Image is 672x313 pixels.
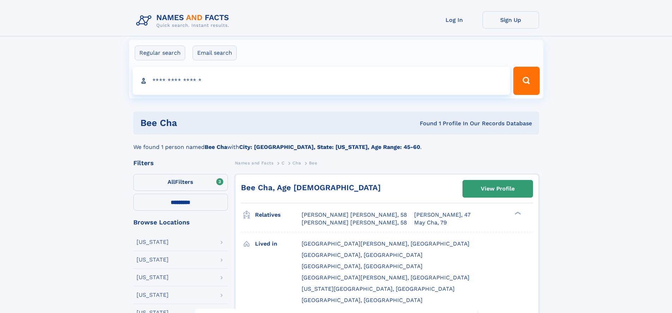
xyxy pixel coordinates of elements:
h1: bee cha [140,119,298,127]
label: Filters [133,174,228,191]
a: Names and Facts [235,158,274,167]
span: [GEOGRAPHIC_DATA], [GEOGRAPHIC_DATA] [302,263,423,270]
span: All [168,179,175,185]
div: We found 1 person named with . [133,134,539,151]
a: Log In [426,11,483,29]
a: [PERSON_NAME] [PERSON_NAME], 58 [302,211,407,219]
span: [US_STATE][GEOGRAPHIC_DATA], [GEOGRAPHIC_DATA] [302,285,455,292]
div: Found 1 Profile In Our Records Database [298,120,532,127]
span: [GEOGRAPHIC_DATA][PERSON_NAME], [GEOGRAPHIC_DATA] [302,274,470,281]
h3: Relatives [255,209,302,221]
a: [PERSON_NAME] [PERSON_NAME], 58 [302,219,407,227]
span: Cha [292,161,301,165]
label: Regular search [135,46,185,60]
a: View Profile [463,180,533,197]
a: Sign Up [483,11,539,29]
input: search input [133,67,510,95]
div: Filters [133,160,228,166]
b: Bee Cha [205,144,227,150]
a: May Cha, 79 [414,219,447,227]
div: Browse Locations [133,219,228,225]
span: [GEOGRAPHIC_DATA], [GEOGRAPHIC_DATA] [302,297,423,303]
div: [US_STATE] [137,257,169,263]
span: Bee [309,161,317,165]
span: [GEOGRAPHIC_DATA][PERSON_NAME], [GEOGRAPHIC_DATA] [302,240,470,247]
div: [US_STATE] [137,275,169,280]
a: Bee Cha, Age [DEMOGRAPHIC_DATA] [241,183,381,192]
span: [GEOGRAPHIC_DATA], [GEOGRAPHIC_DATA] [302,252,423,258]
b: City: [GEOGRAPHIC_DATA], State: [US_STATE], Age Range: 45-60 [239,144,420,150]
a: Cha [292,158,301,167]
div: [US_STATE] [137,239,169,245]
span: C [281,161,285,165]
a: [PERSON_NAME], 47 [414,211,471,219]
div: [US_STATE] [137,292,169,298]
button: Search Button [513,67,539,95]
div: ❯ [513,211,521,216]
a: C [281,158,285,167]
label: Email search [193,46,237,60]
img: Logo Names and Facts [133,11,235,30]
h3: Lived in [255,238,302,250]
div: View Profile [481,181,515,197]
